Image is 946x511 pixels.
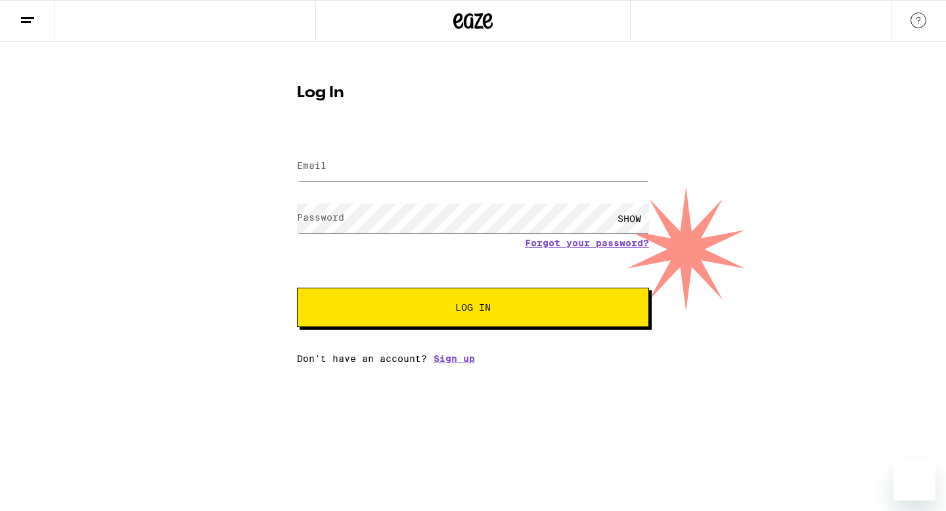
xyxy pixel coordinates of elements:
div: Don't have an account? [297,353,649,364]
a: Forgot your password? [525,238,649,248]
iframe: Button to launch messaging window [893,458,935,500]
span: Log In [455,303,491,312]
label: Email [297,160,327,171]
h1: Log In [297,85,649,101]
input: Email [297,152,649,181]
a: Sign up [434,353,475,364]
label: Password [297,212,344,223]
div: SHOW [610,204,649,233]
button: Log In [297,288,649,327]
